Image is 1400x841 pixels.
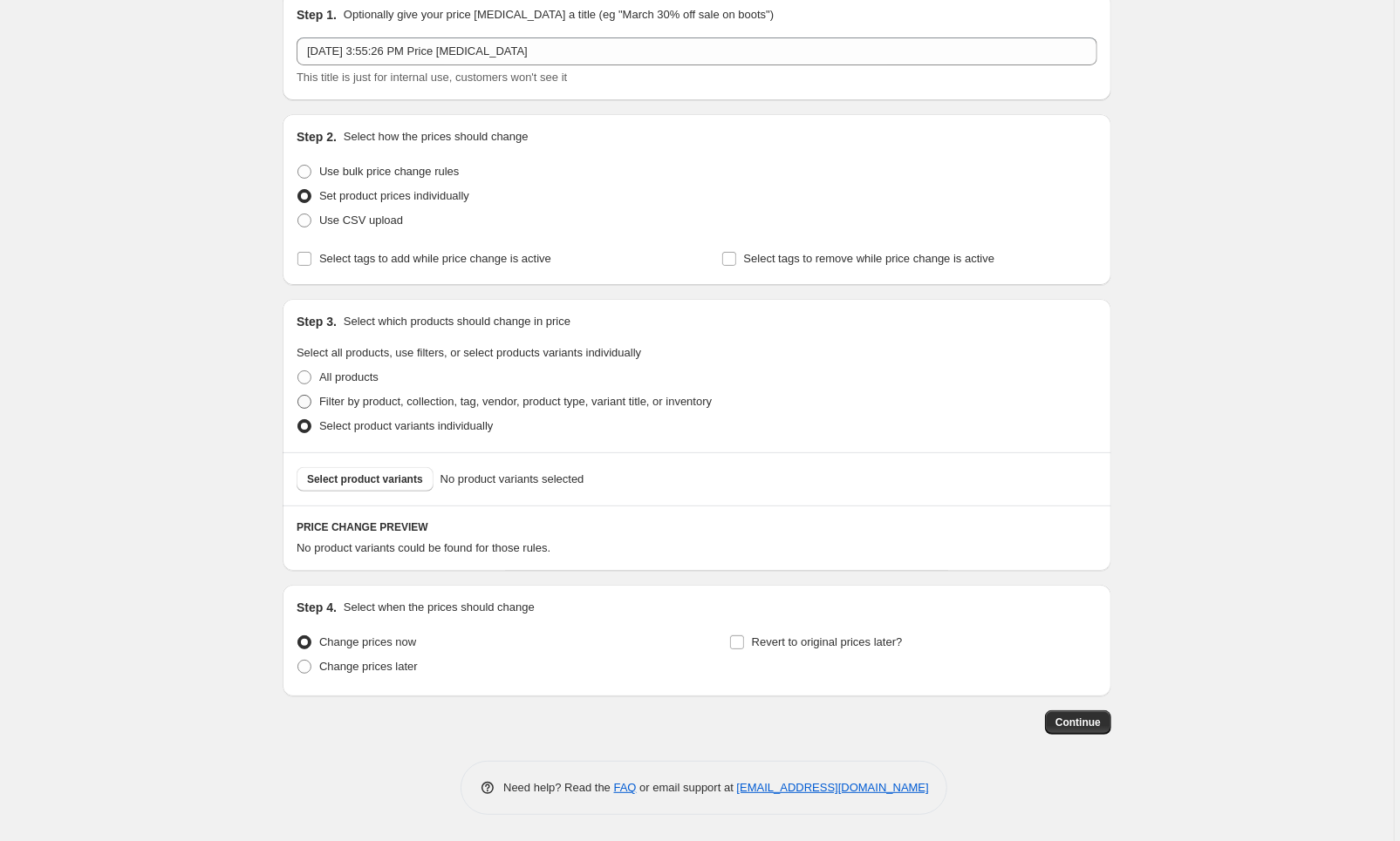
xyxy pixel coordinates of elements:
[1055,716,1101,729] span: Continue
[307,472,423,486] span: Select product variants
[319,189,469,202] span: Set product prices individually
[744,252,995,265] span: Select tags to remove while price change is active
[297,37,1097,65] input: 30% off holiday sale
[637,781,737,794] span: or email support at
[319,635,416,648] span: Change prices now
[344,599,535,616] p: Select when the prices should change
[297,541,550,554] span: No product variants could be found for those rules.
[752,635,903,648] span: Revert to original prices later?
[737,781,929,794] a: [EMAIL_ADDRESS][DOMAIN_NAME]
[344,6,774,24] p: Optionally give your price [MEDICAL_DATA] a title (eg "March 30% off sale on boots")
[297,520,1097,534] h6: PRICE CHANGE PREVIEW
[297,313,337,330] h2: Step 3.
[344,313,570,330] p: Select which products should change in price
[319,419,493,432] span: Select product variants individually
[1045,710,1111,735] button: Continue
[297,71,567,84] span: This title is just for internal use, customers won't see it
[297,599,337,616] h2: Step 4.
[319,660,418,673] span: Change prices later
[297,467,434,492] button: Select product variants
[297,346,641,359] span: Select all products, use filters, or select products variants individually
[319,395,712,408] span: Filter by product, collection, tag, vendor, product type, variant title, or inventory
[614,781,637,794] a: FAQ
[344,128,529,146] p: Select how the prices should change
[297,128,337,146] h2: Step 2.
[297,6,337,24] h2: Step 1.
[440,471,584,488] span: No product variants selected
[319,252,551,265] span: Select tags to add while price change is active
[319,370,379,383] span: All products
[319,165,459,178] span: Use bulk price change rules
[503,781,614,794] span: Need help? Read the
[319,214,403,227] span: Use CSV upload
